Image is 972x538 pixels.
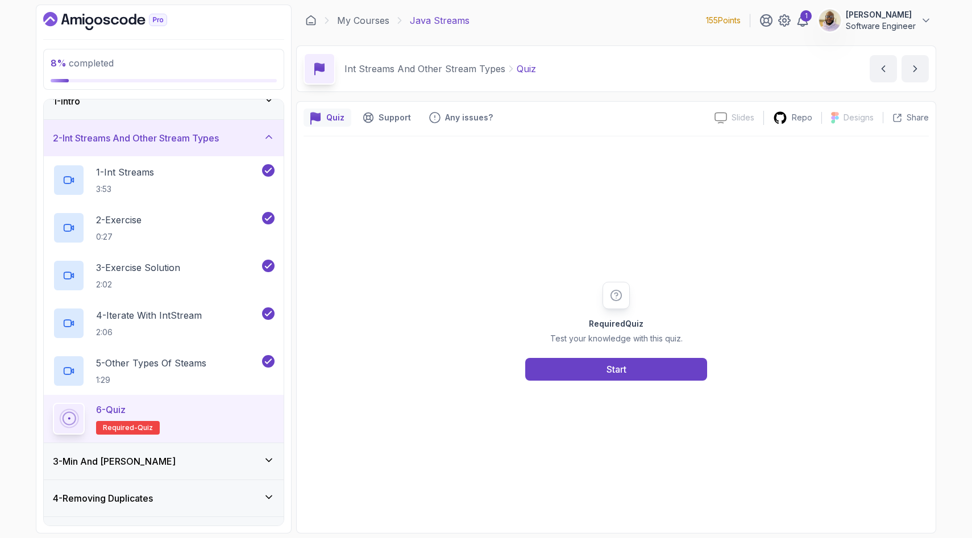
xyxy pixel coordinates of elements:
p: Any issues? [445,112,493,123]
p: 4 - Iterate with IntStream [96,308,202,322]
p: Share [907,112,929,123]
p: [PERSON_NAME] [846,9,916,20]
span: quiz [138,423,153,432]
button: 4-Removing Duplicates [44,480,284,516]
p: Software Engineer [846,20,916,32]
span: 8 % [51,57,67,69]
button: 5-Other Types Of Steams1:29 [53,355,275,387]
button: 3-Min And [PERSON_NAME] [44,443,284,479]
div: Start [607,362,626,376]
p: 0:27 [96,231,142,243]
button: 3-Exercise Solution2:02 [53,260,275,291]
button: next content [902,55,929,82]
p: 2 - Exercise [96,213,142,227]
p: 1:29 [96,374,206,386]
img: user profile image [819,10,841,31]
span: completed [51,57,114,69]
a: My Courses [337,14,389,27]
a: Repo [764,111,821,125]
span: Required- [103,423,138,432]
p: Java Streams [410,14,470,27]
p: 2:02 [96,279,180,290]
h3: 4 - Removing Duplicates [53,491,153,505]
button: Share [883,112,929,123]
h3: 2 - Int Streams And Other Stream Types [53,131,219,145]
p: Slides [732,112,754,123]
p: Test your knowledge with this quiz. [550,333,683,344]
button: 2-Int Streams And Other Stream Types [44,120,284,156]
button: 4-Iterate with IntStream2:06 [53,307,275,339]
p: Quiz [326,112,344,123]
button: user profile image[PERSON_NAME]Software Engineer [819,9,932,32]
p: Quiz [517,62,536,76]
a: 1 [796,14,809,27]
button: quiz button [304,109,351,127]
p: 155 Points [706,15,741,26]
button: 6-QuizRequired-quiz [53,403,275,435]
button: previous content [870,55,897,82]
a: Dashboard [305,15,317,26]
p: 2:06 [96,327,202,338]
h3: 3 - Min And [PERSON_NAME] [53,454,176,468]
div: 1 [800,10,812,22]
p: 5 - Other Types Of Steams [96,356,206,370]
button: 2-Exercise0:27 [53,212,275,244]
p: Designs [844,112,874,123]
button: 1-Intro [44,83,284,119]
h2: Quiz [550,318,683,330]
button: Support button [356,109,418,127]
button: Start [525,358,707,381]
p: Support [379,112,411,123]
span: Required [589,319,625,328]
p: Int Streams And Other Stream Types [344,62,505,76]
button: 1-Int Streams3:53 [53,164,275,196]
button: Feedback button [422,109,500,127]
p: 6 - Quiz [96,403,126,416]
p: 3 - Exercise Solution [96,261,180,274]
p: 1 - Int Streams [96,165,154,179]
p: Repo [792,112,812,123]
h3: 1 - Intro [53,94,80,108]
a: Dashboard [43,12,193,30]
p: 3:53 [96,183,154,195]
